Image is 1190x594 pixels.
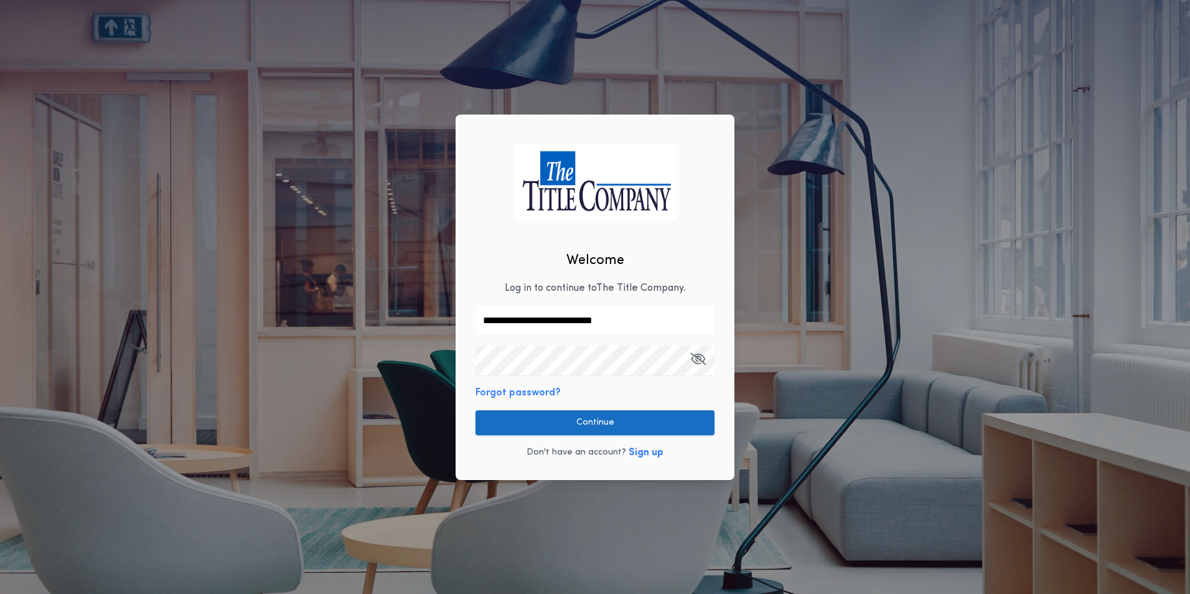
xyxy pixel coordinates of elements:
[476,410,714,435] button: Continue
[476,385,561,400] button: Forgot password?
[513,144,677,220] img: logo
[527,446,626,459] p: Don't have an account?
[629,445,663,460] button: Sign up
[566,250,624,271] h2: Welcome
[505,281,686,296] p: Log in to continue to The Title Company .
